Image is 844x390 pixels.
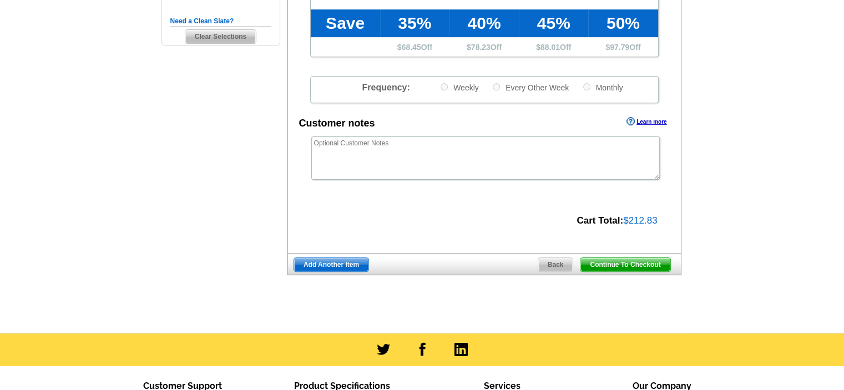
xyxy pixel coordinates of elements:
[439,82,479,93] label: Weekly
[519,37,588,57] td: $ Off
[540,43,560,52] span: 88.01
[538,258,573,271] span: Back
[402,43,421,52] span: 68.45
[299,116,375,131] div: Customer notes
[622,132,844,390] iframe: LiveChat chat widget
[626,117,666,126] a: Learn more
[493,83,500,90] input: Every Other Week
[185,30,256,43] span: Clear Selections
[538,257,574,272] a: Back
[380,37,449,57] td: $ Off
[492,82,569,93] label: Every Other Week
[582,82,623,93] label: Monthly
[294,258,368,271] span: Add Another Item
[441,83,448,90] input: Weekly
[449,37,519,57] td: $ Off
[580,258,670,271] span: Continue To Checkout
[471,43,491,52] span: 78.23
[362,83,410,92] span: Frequency:
[449,9,519,37] td: 40%
[583,83,590,90] input: Monthly
[519,9,588,37] td: 45%
[610,43,629,52] span: 97.79
[170,16,271,27] h5: Need a Clean Slate?
[588,9,658,37] td: 50%
[577,215,623,226] strong: Cart Total:
[294,257,369,272] a: Add Another Item
[380,9,449,37] td: 35%
[311,9,380,37] td: Save
[588,37,658,57] td: $ Off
